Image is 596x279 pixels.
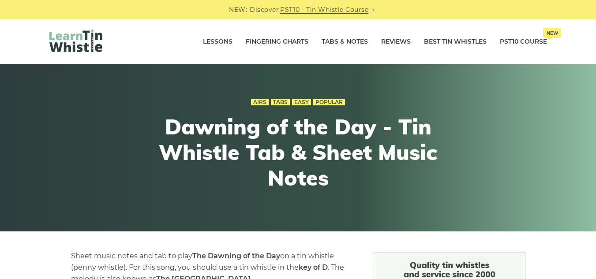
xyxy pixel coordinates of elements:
a: Reviews [381,31,411,53]
a: Tabs [271,99,290,106]
a: PST10 CourseNew [500,31,547,53]
a: Airs [251,99,269,106]
a: Best Tin Whistles [424,31,487,53]
h1: Dawning of the Day - Tin Whistle Tab & Sheet Music Notes [136,114,461,190]
strong: The Dawning of the Day [192,252,280,260]
a: Popular [313,99,345,106]
span: New [543,28,561,38]
img: LearnTinWhistle.com [49,30,102,52]
strong: key of D [299,263,328,272]
a: Lessons [203,31,232,53]
a: Tabs & Notes [322,31,368,53]
a: Fingering Charts [246,31,308,53]
a: Easy [292,99,311,106]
